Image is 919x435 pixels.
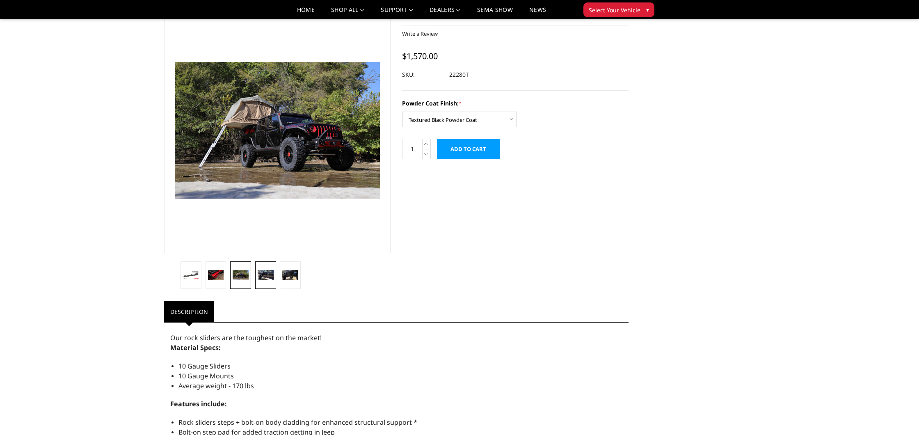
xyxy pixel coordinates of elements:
a: shop all [331,7,364,19]
span: 10 Gauge Mounts [178,371,234,380]
span: Our rock sliders are the toughest on the market! [170,333,322,342]
label: Powder Coat Finish: [402,99,629,108]
span: $1,570.00 [402,50,438,62]
strong: Features include: [170,399,227,408]
a: Dealers [430,7,461,19]
span: Select Your Vehicle [589,6,640,14]
span: Average weight - 170 lbs [178,381,254,390]
img: Jeep JT Gladiator Sliders (pair) [208,270,224,281]
iframe: Chat Widget [878,396,919,435]
a: Write a Review [402,30,438,37]
a: News [529,7,546,19]
a: SEMA Show [477,7,513,19]
input: Add to Cart [437,139,500,159]
a: Support [381,7,413,19]
img: Jeep JT Gladiator Sliders (pair) [183,271,199,280]
img: Jeep JT Gladiator Sliders (pair) [233,270,249,281]
a: Home [297,7,315,19]
dd: 22280T [449,67,469,82]
a: Jeep JT Gladiator Sliders (pair) [164,7,391,253]
button: Select Your Vehicle [583,2,654,17]
span: 10 Gauge Sliders [178,362,231,371]
dt: SKU: [402,67,443,82]
span: ▾ [646,5,649,14]
a: Description [164,301,214,322]
img: Jeep JT Gladiator Sliders (pair) [258,270,274,281]
span: Rock sliders steps + bolt-on body cladding for enhanced structural support * [178,418,417,427]
strong: Material Specs: [170,343,221,352]
img: Jeep JT Gladiator Sliders (pair) [282,270,298,281]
